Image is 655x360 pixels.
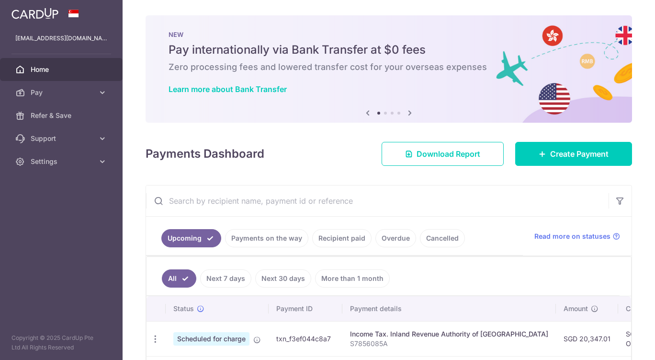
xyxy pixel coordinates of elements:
[31,65,94,74] span: Home
[312,229,372,247] a: Recipient paid
[31,157,94,166] span: Settings
[534,232,620,241] a: Read more on statuses
[255,269,311,288] a: Next 30 days
[564,304,588,314] span: Amount
[269,321,342,356] td: txn_f3ef044c8a7
[169,31,609,38] p: NEW
[225,229,308,247] a: Payments on the way
[173,304,194,314] span: Status
[342,296,556,321] th: Payment details
[375,229,416,247] a: Overdue
[173,332,249,346] span: Scheduled for charge
[382,142,504,166] a: Download Report
[420,229,465,247] a: Cancelled
[515,142,632,166] a: Create Payment
[162,269,196,288] a: All
[31,111,94,120] span: Refer & Save
[31,88,94,97] span: Pay
[350,329,548,339] div: Income Tax. Inland Revenue Authority of [GEOGRAPHIC_DATA]
[161,229,221,247] a: Upcoming
[534,232,610,241] span: Read more on statuses
[417,148,480,160] span: Download Report
[169,61,609,73] h6: Zero processing fees and lowered transfer cost for your overseas expenses
[169,84,287,94] a: Learn more about Bank Transfer
[31,134,94,143] span: Support
[269,296,342,321] th: Payment ID
[169,42,609,58] h5: Pay internationally via Bank Transfer at $0 fees
[11,8,58,19] img: CardUp
[200,269,251,288] a: Next 7 days
[15,34,107,43] p: [EMAIL_ADDRESS][DOMAIN_NAME]
[315,269,390,288] a: More than 1 month
[146,186,609,216] input: Search by recipient name, payment id or reference
[350,339,548,348] p: S7856085A
[146,15,632,123] img: Bank transfer banner
[550,148,609,160] span: Create Payment
[556,321,618,356] td: SGD 20,347.01
[146,145,264,163] h4: Payments Dashboard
